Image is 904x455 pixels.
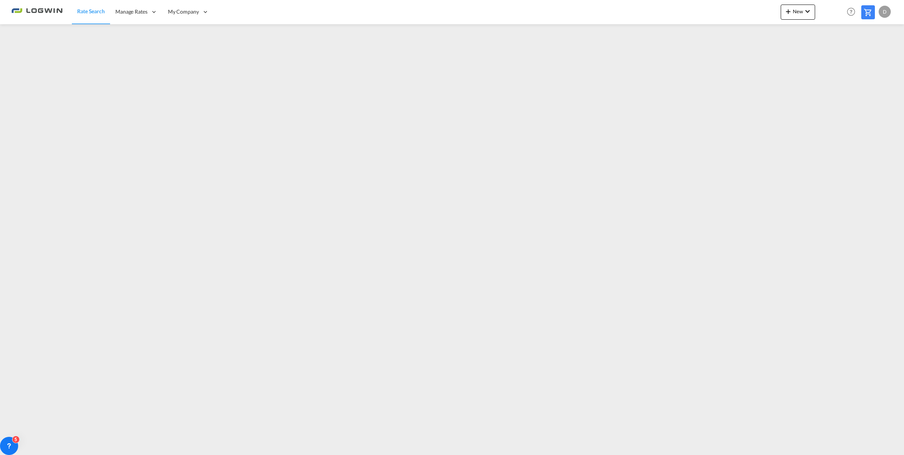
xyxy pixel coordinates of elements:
[781,5,815,20] button: icon-plus 400-fgNewicon-chevron-down
[784,8,812,14] span: New
[168,8,199,16] span: My Company
[845,5,861,19] div: Help
[879,6,891,18] div: D
[11,3,62,20] img: 2761ae10d95411efa20a1f5e0282d2d7.png
[115,8,148,16] span: Manage Rates
[784,7,793,16] md-icon: icon-plus 400-fg
[845,5,857,18] span: Help
[77,8,105,14] span: Rate Search
[803,7,812,16] md-icon: icon-chevron-down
